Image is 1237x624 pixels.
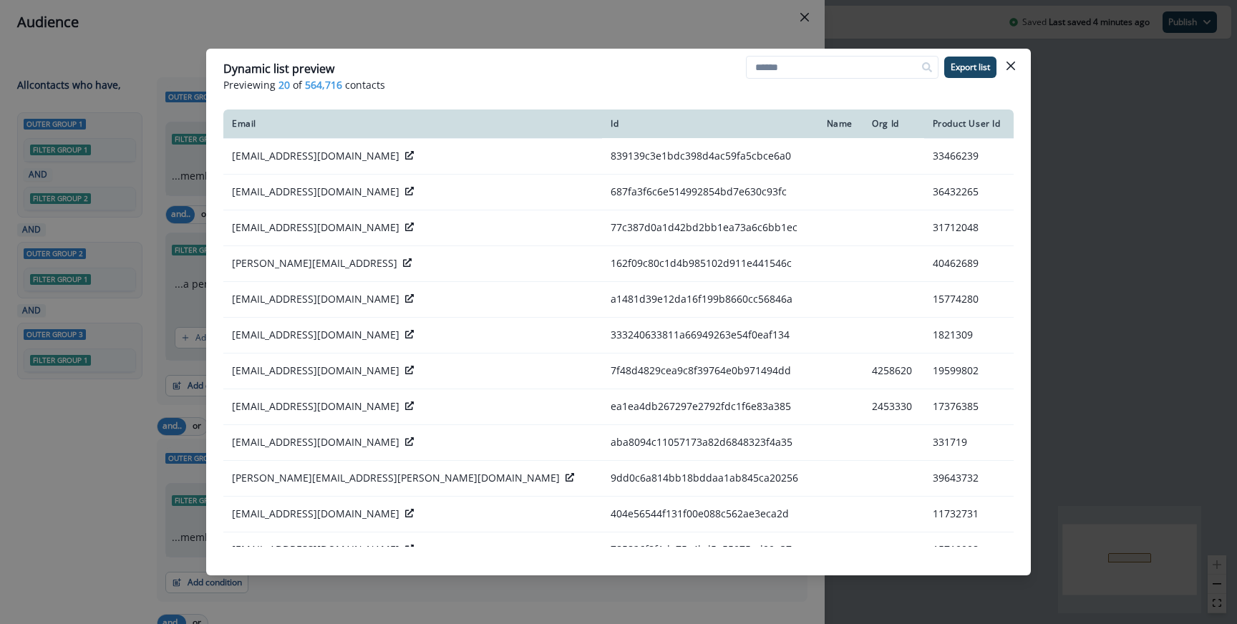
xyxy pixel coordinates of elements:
[924,317,1014,353] td: 1821309
[924,245,1014,281] td: 40462689
[232,507,399,521] p: [EMAIL_ADDRESS][DOMAIN_NAME]
[232,471,560,485] p: [PERSON_NAME][EMAIL_ADDRESS][PERSON_NAME][DOMAIN_NAME]
[232,256,397,270] p: [PERSON_NAME][EMAIL_ADDRESS]
[602,353,818,389] td: 7f48d4829cea9c8f39764e0b971494dd
[944,57,996,78] button: Export list
[951,62,990,72] p: Export list
[602,532,818,567] td: 785826f8f1da75c4bd5e55975ed09e37
[602,210,818,245] td: 77c387d0a1d42bd2bb1ea73a6c6bb1ec
[924,174,1014,210] td: 36432265
[924,460,1014,496] td: 39643732
[872,118,915,130] div: Org Id
[232,118,593,130] div: Email
[924,281,1014,317] td: 15774280
[232,364,399,378] p: [EMAIL_ADDRESS][DOMAIN_NAME]
[924,532,1014,567] td: 15719008
[232,435,399,449] p: [EMAIL_ADDRESS][DOMAIN_NAME]
[232,399,399,414] p: [EMAIL_ADDRESS][DOMAIN_NAME]
[933,118,1005,130] div: Product User Id
[602,496,818,532] td: 404e56544f131f00e088c562ae3eca2d
[223,77,1014,92] p: Previewing of contacts
[232,185,399,199] p: [EMAIL_ADDRESS][DOMAIN_NAME]
[278,77,290,92] span: 20
[223,60,334,77] p: Dynamic list preview
[602,317,818,353] td: 333240633811a66949263e54f0eaf134
[863,389,923,424] td: 2453330
[232,328,399,342] p: [EMAIL_ADDRESS][DOMAIN_NAME]
[232,149,399,163] p: [EMAIL_ADDRESS][DOMAIN_NAME]
[232,542,399,557] p: [EMAIL_ADDRESS][DOMAIN_NAME]
[827,118,855,130] div: Name
[602,281,818,317] td: a1481d39e12da16f199b8660cc56846a
[232,292,399,306] p: [EMAIL_ADDRESS][DOMAIN_NAME]
[602,424,818,460] td: aba8094c11057173a82d6848323f4a35
[924,353,1014,389] td: 19599802
[924,210,1014,245] td: 31712048
[924,424,1014,460] td: 331719
[305,77,342,92] span: 564,716
[232,220,399,235] p: [EMAIL_ADDRESS][DOMAIN_NAME]
[611,118,809,130] div: Id
[924,138,1014,174] td: 33466239
[602,389,818,424] td: ea1ea4db267297e2792fdc1f6e83a385
[999,54,1022,77] button: Close
[602,245,818,281] td: 162f09c80c1d4b985102d911e441546c
[924,496,1014,532] td: 11732731
[602,460,818,496] td: 9dd0c6a814bb18bddaa1ab845ca20256
[924,389,1014,424] td: 17376385
[602,138,818,174] td: 839139c3e1bdc398d4ac59fa5cbce6a0
[863,353,923,389] td: 4258620
[602,174,818,210] td: 687fa3f6c6e514992854bd7e630c93fc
